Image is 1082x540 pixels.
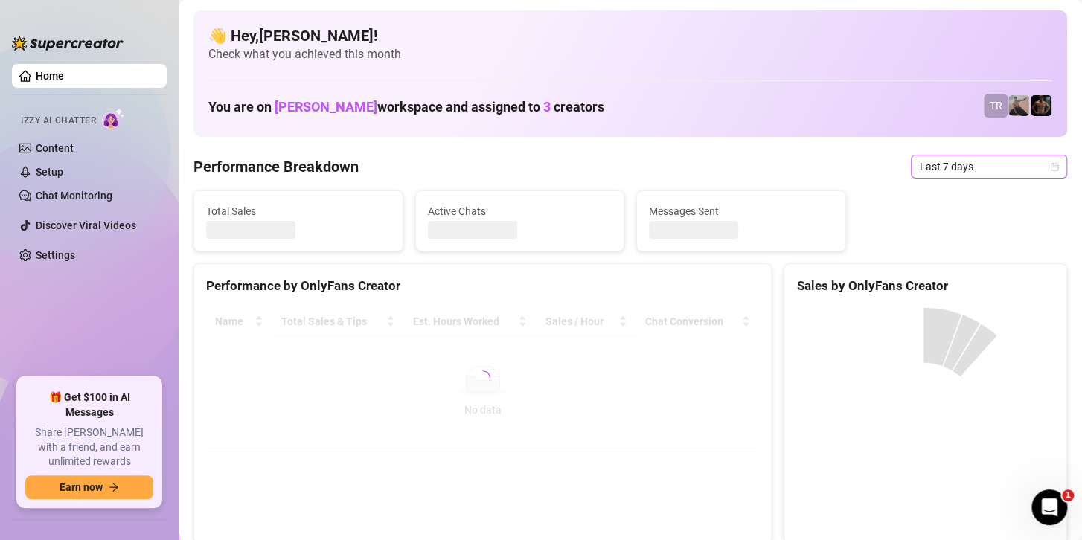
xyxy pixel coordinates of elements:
img: AI Chatter [102,108,125,129]
span: Share [PERSON_NAME] with a friend, and earn unlimited rewards [25,425,153,469]
a: Settings [36,249,75,261]
button: Earn nowarrow-right [25,475,153,499]
span: TR [990,97,1002,114]
span: arrow-right [109,482,119,492]
span: Izzy AI Chatter [21,114,96,128]
a: Chat Monitoring [36,190,112,202]
span: 3 [543,99,551,115]
span: Last 7 days [920,155,1058,178]
img: logo-BBDzfeDw.svg [12,36,124,51]
img: LC [1008,95,1029,116]
iframe: Intercom live chat [1031,489,1067,525]
a: Content [36,142,74,154]
a: Discover Viral Videos [36,219,136,231]
span: Active Chats [428,203,612,219]
div: Sales by OnlyFans Creator [796,276,1054,296]
h1: You are on workspace and assigned to creators [208,99,604,115]
span: Check what you achieved this month [208,46,1052,62]
div: Performance by OnlyFans Creator [206,276,759,296]
a: Setup [36,166,63,178]
span: 1 [1062,489,1074,501]
h4: 👋 Hey, [PERSON_NAME] ! [208,25,1052,46]
span: loading [476,370,490,385]
a: Home [36,70,64,82]
h4: Performance Breakdown [193,156,359,177]
span: calendar [1050,162,1059,171]
span: 🎁 Get $100 in AI Messages [25,390,153,420]
span: Messages Sent [649,203,833,219]
span: Total Sales [206,203,391,219]
span: Earn now [60,481,103,493]
img: Trent [1031,95,1051,116]
span: [PERSON_NAME] [275,99,377,115]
